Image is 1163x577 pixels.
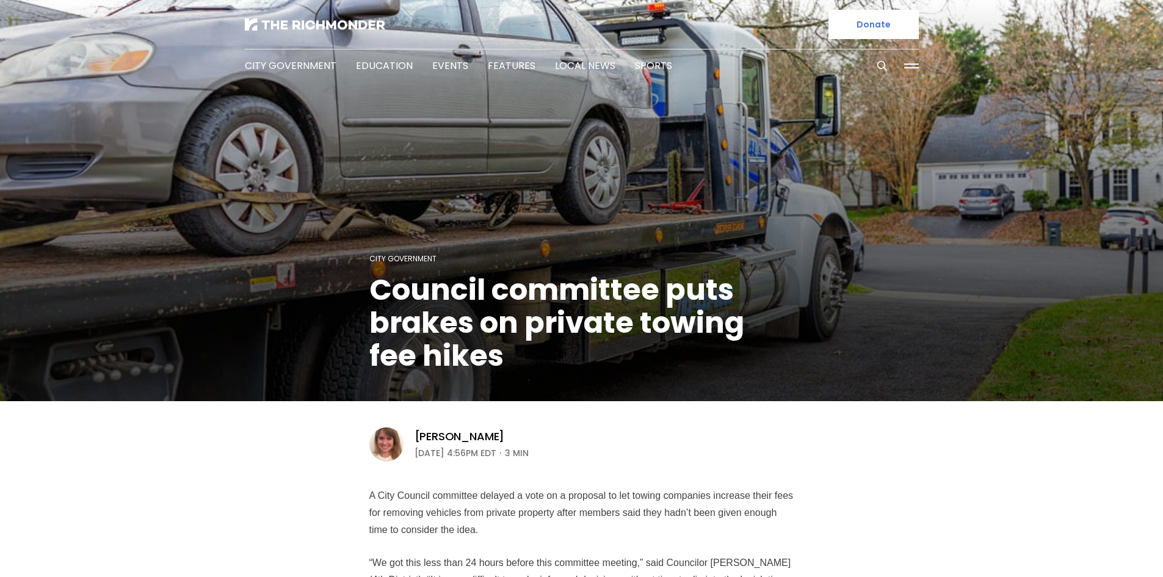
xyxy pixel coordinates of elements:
[415,446,496,460] time: [DATE] 4:56PM EDT
[245,59,336,73] a: City Government
[415,429,505,444] a: [PERSON_NAME]
[828,10,919,39] a: Donate
[635,59,672,73] a: Sports
[369,427,404,462] img: Sarah Vogelsong
[356,59,413,73] a: Education
[369,253,437,264] a: City Government
[432,59,468,73] a: Events
[505,446,529,460] span: 3 min
[369,487,794,539] p: A City Council committee delayed a vote on a proposal to let towing companies increase their fees...
[369,274,794,372] h1: Council committee puts brakes on private towing fee hikes
[245,18,385,31] img: The Richmonder
[555,59,615,73] a: Local News
[1099,517,1163,577] iframe: portal-trigger
[873,57,891,75] button: Search this site
[488,59,535,73] a: Features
